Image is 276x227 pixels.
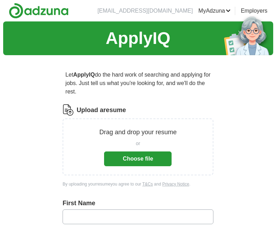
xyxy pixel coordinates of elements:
[104,151,172,166] button: Choose file
[162,182,189,187] a: Privacy Notice
[9,3,69,19] img: Adzuna logo
[198,7,231,15] a: MyAdzuna
[63,181,213,187] div: By uploading your resume you agree to our and .
[77,105,126,115] label: Upload a resume
[73,72,95,78] strong: ApplyIQ
[241,7,268,15] a: Employers
[99,128,176,137] p: Drag and drop your resume
[97,7,193,15] li: [EMAIL_ADDRESS][DOMAIN_NAME]
[105,26,170,51] h1: ApplyIQ
[136,140,140,147] span: or
[63,199,213,208] label: First Name
[142,182,153,187] a: T&Cs
[63,68,213,99] p: Let do the hard work of searching and applying for jobs. Just tell us what you're looking for, an...
[63,104,74,116] img: CV Icon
